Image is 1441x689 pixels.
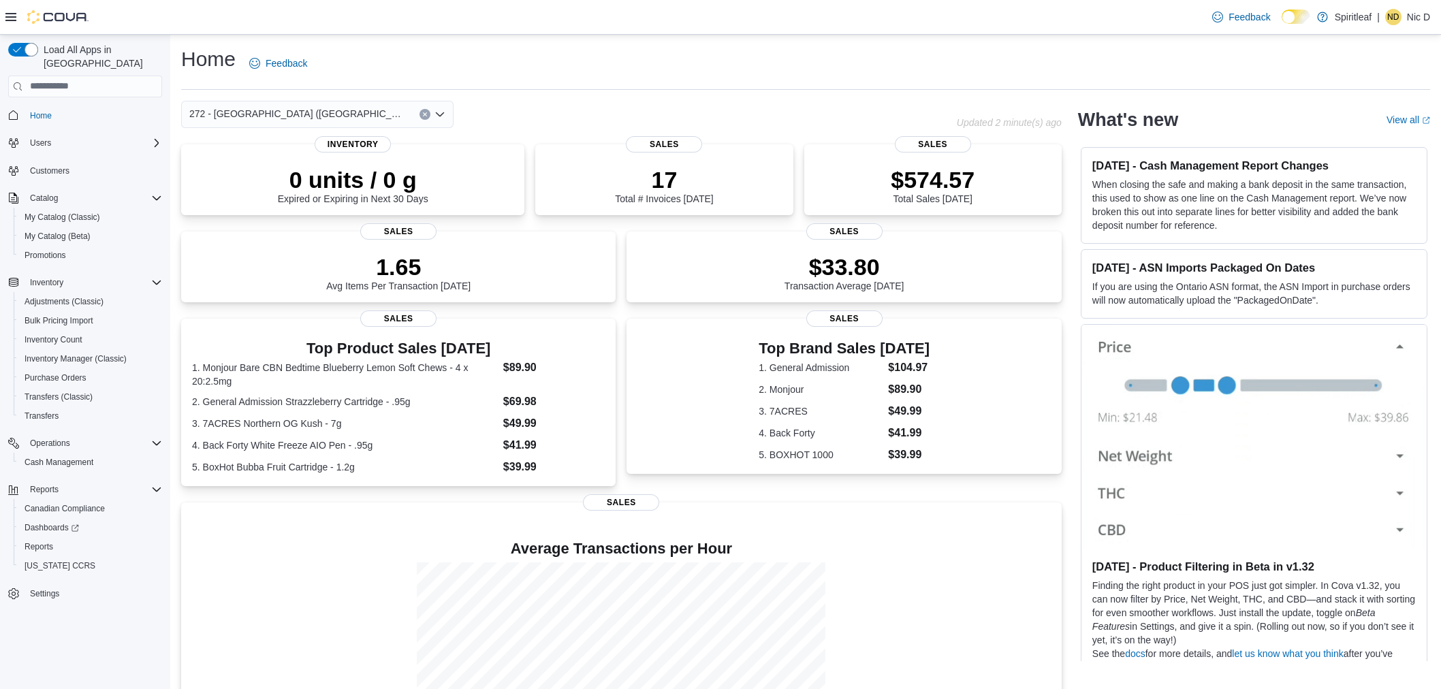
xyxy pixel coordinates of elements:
button: Inventory [25,274,69,291]
p: 0 units / 0 g [278,166,428,193]
span: My Catalog (Classic) [25,212,100,223]
button: Home [3,106,168,125]
span: Transfers [19,408,162,424]
p: See the for more details, and after you’ve given it a try. [1092,647,1416,674]
p: Finding the right product in your POS just got simpler. In Cova v1.32, you can now filter by Pric... [1092,579,1416,647]
h1: Home [181,46,236,73]
span: Dashboards [19,519,162,536]
button: Promotions [14,246,168,265]
span: Adjustments (Classic) [19,293,162,310]
button: Customers [3,161,168,180]
dd: $39.99 [888,447,930,463]
p: When closing the safe and making a bank deposit in the same transaction, this used to show as one... [1092,178,1416,232]
span: 272 - [GEOGRAPHIC_DATA] ([GEOGRAPHIC_DATA]) [189,106,406,122]
button: Open list of options [434,109,445,120]
span: Home [25,107,162,124]
svg: External link [1422,116,1430,125]
dd: $69.98 [503,394,605,410]
a: Dashboards [14,518,168,537]
span: Bulk Pricing Import [19,313,162,329]
span: Cash Management [25,457,93,468]
span: Transfers (Classic) [19,389,162,405]
a: Home [25,108,57,124]
h3: [DATE] - Cash Management Report Changes [1092,159,1416,172]
dd: $41.99 [503,437,605,453]
button: Clear input [419,109,430,120]
span: Operations [25,435,162,451]
button: Canadian Compliance [14,499,168,518]
button: Bulk Pricing Import [14,311,168,330]
p: | [1377,9,1380,25]
div: Avg Items Per Transaction [DATE] [326,253,471,291]
dt: 5. BOXHOT 1000 [759,448,883,462]
a: Customers [25,163,75,179]
span: Reports [25,481,162,498]
span: Inventory [25,274,162,291]
span: Inventory Manager (Classic) [19,351,162,367]
a: Settings [25,586,65,602]
span: Sales [360,223,437,240]
a: Inventory Count [19,332,88,348]
button: My Catalog (Classic) [14,208,168,227]
dd: $49.99 [503,415,605,432]
span: Settings [25,585,162,602]
span: [US_STATE] CCRS [25,560,95,571]
a: Transfers [19,408,64,424]
p: $33.80 [785,253,904,281]
span: My Catalog (Classic) [19,209,162,225]
span: Reports [30,484,59,495]
span: Reports [19,539,162,555]
span: My Catalog (Beta) [25,231,91,242]
dd: $89.90 [888,381,930,398]
span: Canadian Compliance [19,500,162,517]
dt: 3. 7ACRES [759,404,883,418]
button: Catalog [3,189,168,208]
button: Operations [3,434,168,453]
span: Inventory Count [19,332,162,348]
dd: $39.99 [503,459,605,475]
div: Expired or Expiring in Next 30 Days [278,166,428,204]
a: [US_STATE] CCRS [19,558,101,574]
h3: [DATE] - Product Filtering in Beta in v1.32 [1092,560,1416,573]
a: Feedback [244,50,313,77]
h3: Top Brand Sales [DATE] [759,340,930,357]
div: Transaction Average [DATE] [785,253,904,291]
span: Customers [25,162,162,179]
a: Adjustments (Classic) [19,293,109,310]
span: Reports [25,541,53,552]
div: Nic D [1385,9,1402,25]
span: Promotions [25,250,66,261]
h4: Average Transactions per Hour [192,541,1051,557]
span: Inventory Count [25,334,82,345]
a: Purchase Orders [19,370,92,386]
span: Users [25,135,162,151]
h2: What's new [1078,109,1178,131]
a: Dashboards [19,519,84,536]
a: Promotions [19,247,72,263]
p: Nic D [1407,9,1430,25]
span: Settings [30,588,59,599]
p: 17 [615,166,713,193]
span: Sales [806,310,883,327]
span: Inventory [30,277,63,288]
a: Bulk Pricing Import [19,313,99,329]
button: Catalog [25,190,63,206]
span: Customers [30,165,69,176]
span: My Catalog (Beta) [19,228,162,244]
button: Settings [3,583,168,603]
button: Cash Management [14,453,168,472]
a: let us know what you think [1232,648,1343,659]
div: Total Sales [DATE] [891,166,975,204]
a: View allExternal link [1387,114,1430,125]
dd: $41.99 [888,425,930,441]
button: Inventory [3,273,168,292]
span: Sales [806,223,883,240]
button: Transfers (Classic) [14,387,168,406]
span: Home [30,110,52,121]
button: Inventory Manager (Classic) [14,349,168,368]
span: Purchase Orders [25,372,86,383]
a: Inventory Manager (Classic) [19,351,132,367]
a: Feedback [1207,3,1276,31]
button: Users [3,133,168,153]
dd: $104.97 [888,359,930,376]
